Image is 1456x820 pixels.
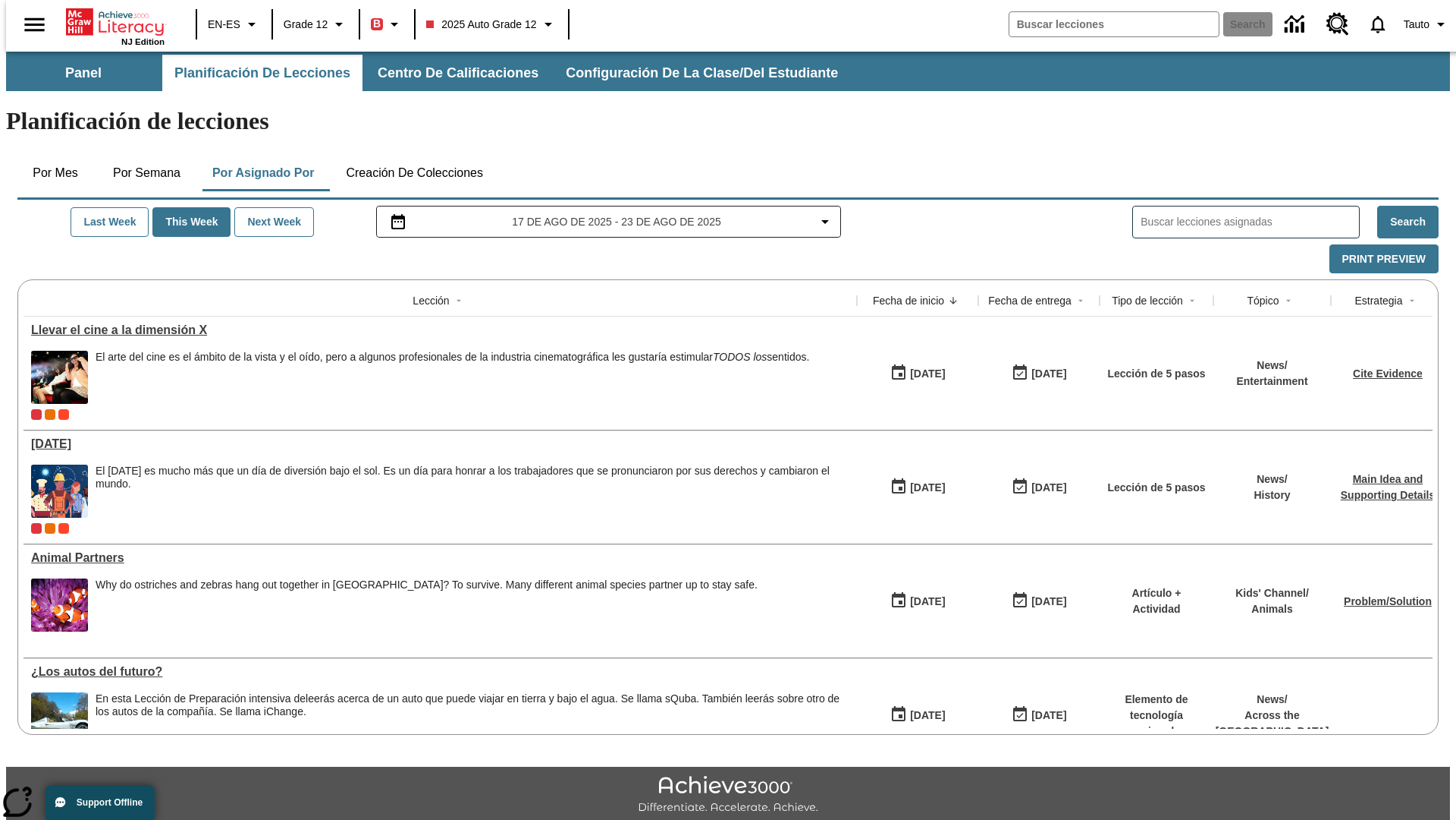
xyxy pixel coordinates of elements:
[1354,293,1402,308] div: Estrategia
[1009,12,1219,36] input: search field
[31,323,849,337] div: Llevar el cine a la dimensión X
[1216,708,1329,740] p: Across the [GEOGRAPHIC_DATA]
[988,293,1072,308] div: Fecha de entrega
[31,437,849,451] a: Día del Trabajo, Lessons
[96,465,849,490] div: El [DATE] es mucho más que un día de diversión bajo el sol. Es un día para honrar a los trabajado...
[420,11,563,38] button: Class: 2025 Auto Grade 12, Selecciona una clase
[1344,595,1432,607] a: Problem/Solution
[1006,701,1072,730] button: 08/01/26: Último día en que podrá accederse la lección
[885,701,950,730] button: 07/01/25: Primer día en que estuvo disponible la lección
[31,409,42,420] div: Current Class
[31,465,88,518] img: A banner with a blue background shows an illustrated row of diverse men and women dressed in clot...
[6,52,1450,91] div: Subbarra de navegación
[910,592,945,611] div: [DATE]
[1112,293,1183,308] div: Tipo de lección
[58,523,69,534] div: Test 1
[121,37,165,46] span: NJ Edition
[885,359,950,388] button: 08/18/25: Primer día en que estuvo disponible la lección
[1341,473,1435,501] a: Main Idea and Supporting Details
[1031,592,1066,611] div: [DATE]
[58,409,69,420] div: Test 1
[450,292,468,310] button: Sort
[202,11,267,38] button: Language: EN-ES, Selecciona un idioma
[1403,292,1421,310] button: Sort
[208,17,240,33] span: EN-ES
[373,14,381,33] span: B
[101,155,193,191] button: Por semana
[1254,487,1290,503] p: History
[71,207,149,237] button: Last Week
[96,465,849,518] div: El Día del Trabajo es mucho más que un día de diversión bajo el sol. Es un día para honrar a los ...
[1031,478,1066,497] div: [DATE]
[152,207,231,237] button: This Week
[1236,358,1307,374] p: News /
[1317,4,1358,45] a: Centro de recursos, Se abrirá en una pestaña nueva.
[1358,5,1398,44] a: Notificaciones
[31,323,849,337] a: Llevar el cine a la dimensión X, Lessons
[12,2,57,47] button: Abrir el menú lateral
[31,692,88,746] img: High-tech automobile treading water.
[910,706,945,725] div: [DATE]
[96,579,758,591] div: Why do ostriches and zebras hang out together in [GEOGRAPHIC_DATA]? To survive. Many different an...
[366,55,551,91] button: Centro de calificaciones
[6,107,1450,135] h1: Planificación de lecciones
[17,155,93,191] button: Por mes
[6,55,852,91] div: Subbarra de navegación
[31,437,849,451] div: Día del Trabajo
[1404,17,1429,33] span: Tauto
[96,579,758,632] div: Why do ostriches and zebras hang out together in Africa? To survive. Many different animal specie...
[1031,706,1066,725] div: [DATE]
[31,579,88,632] img: Three clownfish swim around a purple anemone.
[1006,587,1072,616] button: 06/30/26: Último día en que podrá accederse la lección
[31,351,88,404] img: Panel in front of the seats sprays water mist to the happy audience at a 4DX-equipped theater.
[1141,211,1359,233] input: Buscar lecciones asignadas
[885,473,950,502] button: 07/23/25: Primer día en que estuvo disponible la lección
[1247,293,1279,308] div: Tópico
[910,478,945,497] div: [DATE]
[1107,366,1205,382] p: Lección de 5 pasos
[162,55,362,91] button: Planificación de lecciones
[638,776,818,815] img: Achieve3000 Differentiate Accelerate Achieve
[512,214,720,230] span: 17 de ago de 2025 - 23 de ago de 2025
[334,155,495,191] button: Creación de colecciones
[96,692,849,718] div: En esta Lección de Preparación intensiva de
[413,293,449,308] div: Lección
[910,364,945,383] div: [DATE]
[1107,585,1206,617] p: Artículo + Actividad
[66,7,165,37] a: Portada
[45,409,55,420] div: OL 2025 Auto Grade 12
[1353,367,1423,380] a: Cite Evidence
[1398,11,1456,38] button: Perfil/Configuración
[885,587,950,616] button: 07/07/25: Primer día en que estuvo disponible la lección
[1006,473,1072,502] button: 06/30/26: Último día en que podrá accederse la lección
[8,55,159,91] button: Panel
[1072,292,1090,310] button: Sort
[31,551,849,565] div: Animal Partners
[96,692,839,717] testabrev: leerás acerca de un auto que puede viajar en tierra y bajo el agua. Se llama sQuba. También leerá...
[1276,4,1317,46] a: Centro de información
[96,692,849,746] div: En esta Lección de Preparación intensiva de leerás acerca de un auto que puede viajar en tierra y...
[1377,206,1439,238] button: Search
[1254,471,1290,487] p: News /
[278,11,354,38] button: Grado: Grade 12, Elige un grado
[713,351,767,363] em: TODOS los
[1329,244,1439,274] button: Print Preview
[96,351,809,404] div: El arte del cine es el ámbito de la vista y el oído, pero a algunos profesionales de la industria...
[816,213,834,231] svg: Collapse Date Range Filter
[1236,374,1307,389] p: Entertainment
[1235,601,1309,617] p: Animals
[1107,480,1205,496] p: Lección de 5 pasos
[31,523,42,534] div: Current Class
[944,292,962,310] button: Sort
[426,17,536,33] span: 2025 Auto Grade 12
[200,155,327,191] button: Por asignado por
